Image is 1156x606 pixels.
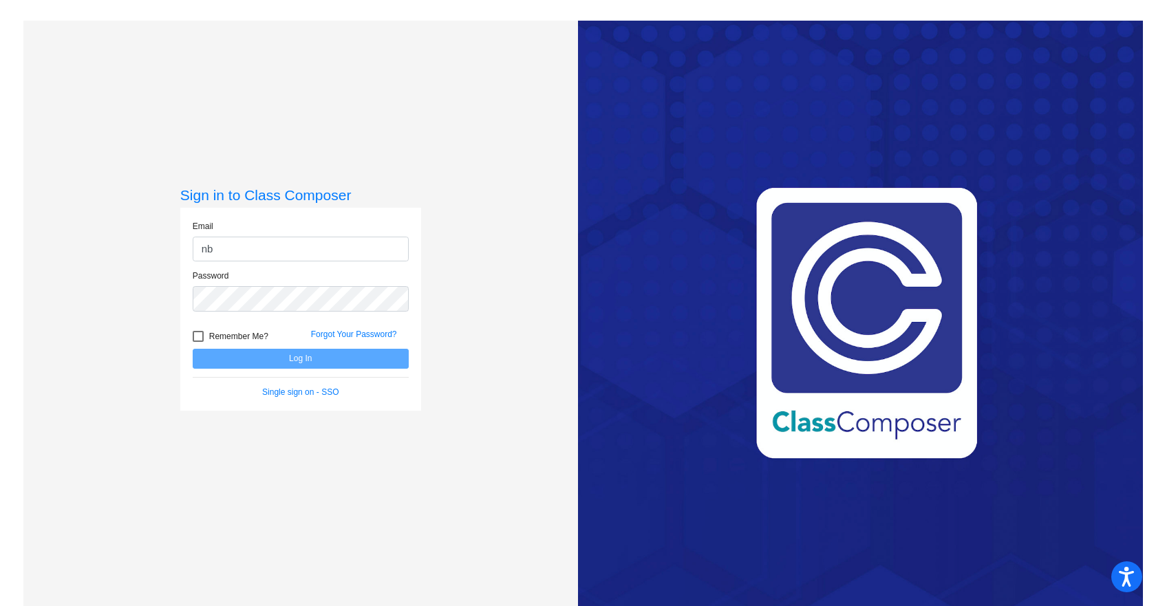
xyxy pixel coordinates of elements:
button: Log In [193,349,409,369]
label: Email [193,220,213,232]
a: Single sign on - SSO [262,387,339,397]
span: Remember Me? [209,328,268,345]
label: Password [193,270,229,282]
h3: Sign in to Class Composer [180,186,421,204]
a: Forgot Your Password? [311,329,397,339]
